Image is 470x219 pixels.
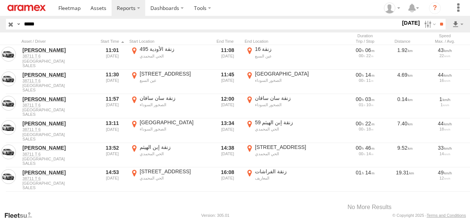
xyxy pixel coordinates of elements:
[428,120,462,127] div: 44
[140,70,210,77] div: [STREET_ADDRESS]
[428,176,462,180] div: 12
[356,47,364,53] span: 00
[429,2,441,14] i: ?
[428,169,462,176] div: 49
[23,78,94,83] a: 38711 T 6
[129,119,211,142] label: Click to View Event Location
[23,132,94,137] span: [GEOGRAPHIC_DATA]
[1,96,16,111] a: View Asset in Asset Management
[1,169,16,184] a: View Asset in Asset Management
[23,176,94,181] a: 38711 T 6
[23,137,94,141] span: Filter Results to this Group
[366,78,373,83] span: 11
[140,102,210,107] div: الصخور السوداء
[428,127,462,131] div: 18
[255,46,325,52] div: زنقة 16
[214,119,242,142] div: 13:34 [DATE]
[255,126,325,132] div: الحي المحمدي
[245,168,326,191] label: Click to View Event Location
[255,53,325,59] div: عين السبع
[428,96,462,102] div: 1
[386,168,423,191] div: 19.31
[365,170,375,175] span: 14
[428,72,462,78] div: 44
[386,119,423,142] div: 7.40
[140,144,210,150] div: زنقة إبن الهيثم
[214,39,242,44] div: Click to Sort
[98,144,126,167] div: 13:52 [DATE]
[23,185,94,190] span: Filter Results to this Group
[356,96,364,102] span: 00
[23,108,94,112] span: [GEOGRAPHIC_DATA]
[356,170,364,175] span: 01
[381,3,403,14] div: Emad Mabrouk
[140,126,210,132] div: الصخور السوداء
[255,78,325,83] div: الصخور السوداء
[140,168,210,175] div: [STREET_ADDRESS]
[386,144,423,167] div: 9.52
[386,95,423,118] div: 0.14
[359,152,365,156] span: 00
[129,46,211,69] label: Click to View Event Location
[392,213,466,218] div: © Copyright 2025 -
[7,5,46,11] img: aramex-logo.svg
[255,70,325,77] div: [GEOGRAPHIC_DATA]
[129,168,211,191] label: Click to View Event Location
[98,46,126,69] div: 11:01 [DATE]
[201,213,229,218] div: Version: 305.01
[359,127,365,131] span: 00
[16,19,21,29] label: Search Query
[23,152,94,157] a: 38711 T 6
[428,152,462,156] div: 14
[98,168,126,191] div: 14:53 [DATE]
[401,19,421,27] label: [DATE]
[23,169,94,176] a: [PERSON_NAME]
[365,145,375,151] span: 46
[1,47,16,62] a: View Asset in Asset Management
[140,95,210,101] div: زنقة سان سافان
[214,144,242,167] div: 14:38 [DATE]
[214,70,242,93] div: 11:45 [DATE]
[245,46,326,69] label: Click to View Event Location
[214,46,242,69] div: 11:08 [DATE]
[23,145,94,151] a: [PERSON_NAME]
[140,78,210,83] div: عين السبع
[386,39,423,44] div: Click to Sort
[98,119,126,142] div: 13:11 [DATE]
[255,102,325,107] div: الصخور السوداء
[356,72,364,78] span: 00
[129,95,211,118] label: Click to View Event Location
[366,102,373,107] span: 10
[23,157,94,161] span: [GEOGRAPHIC_DATA]
[98,70,126,93] div: 11:30 [DATE]
[255,144,325,150] div: [STREET_ADDRESS]
[386,70,423,93] div: 4.69
[23,181,94,185] span: [GEOGRAPHIC_DATA]
[140,119,210,126] div: [GEOGRAPHIC_DATA]
[1,72,16,86] a: View Asset in Asset Management
[1,145,16,159] a: View Asset in Asset Management
[348,96,382,102] div: [200s] 13/08/2025 11:57 - 13/08/2025 12:00
[23,96,94,102] a: [PERSON_NAME]
[428,145,462,151] div: 33
[98,95,126,118] div: 11:57 [DATE]
[255,151,325,156] div: الحي المحمدي
[255,175,325,181] div: المعاريف
[348,169,382,176] div: [4483s] 13/08/2025 14:53 - 13/08/2025 16:08
[98,39,126,44] div: Click to Sort
[359,102,365,107] span: 01
[348,72,382,78] div: [892s] 13/08/2025 11:30 - 13/08/2025 11:45
[23,127,94,132] a: 38711 T 6
[366,152,373,156] span: 14
[452,19,464,29] label: Export results as...
[255,119,325,126] div: 59 زنقة إبن الهيثم
[23,88,94,92] span: Filter Results to this Group
[1,120,16,135] a: View Asset in Asset Management
[421,19,437,29] label: Search Filter Options
[428,78,462,83] div: 16
[365,72,375,78] span: 14
[356,145,364,151] span: 00
[23,72,94,78] a: [PERSON_NAME]
[428,47,462,53] div: 43
[23,102,94,108] a: 38711 T 6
